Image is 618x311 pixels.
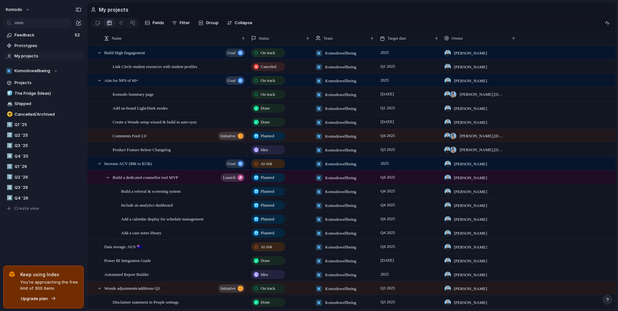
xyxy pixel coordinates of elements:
[121,215,203,222] span: Add a calendar display for schedule management
[379,90,396,98] span: [DATE]
[21,296,48,302] span: Upgrade plan
[7,100,11,108] div: 🚢
[379,270,390,278] span: 2025
[3,183,84,192] a: 3️⃣Q3 '26
[6,121,12,128] button: 1️⃣
[460,147,503,153] span: [PERSON_NAME] , [DEMOGRAPHIC_DATA][PERSON_NAME]
[379,298,397,306] span: Q3 2025
[225,76,245,85] button: goal
[142,18,167,28] button: Fields
[225,49,245,57] button: goal
[14,174,81,180] span: Q2 '26
[261,271,268,278] span: Idea
[379,132,397,140] span: Q4 2025
[454,161,487,167] span: [PERSON_NAME]
[325,161,356,167] span: Komodowellbeing
[3,204,84,213] button: Create view
[379,215,397,223] span: Q4 2025
[454,230,487,237] span: [PERSON_NAME]
[325,299,356,306] span: Komodowellbeing
[3,5,33,15] button: Komodo
[379,173,397,181] span: Q4 2025
[19,294,58,303] button: Upgrade plan
[223,173,236,182] span: launch
[220,131,236,141] span: initiative
[20,279,78,292] span: You're approaching the free limit of 300 items
[261,188,274,195] span: Planned
[180,20,190,26] span: Filter
[379,243,397,250] span: Q4 2025
[379,160,390,167] span: 2025
[113,63,197,70] span: Link Circle student resources with student profiles
[7,142,11,150] div: 3️⃣
[6,111,12,118] button: ☣️
[113,132,146,139] span: Comments Feed 2.0
[261,105,270,112] span: Done
[454,50,487,56] span: [PERSON_NAME]
[325,189,356,195] span: Komodowellbeing
[6,90,12,97] button: 🧊
[454,189,487,195] span: [PERSON_NAME]
[259,35,269,42] span: Status
[121,187,181,195] span: Build a referral & screening system
[104,243,142,250] span: Data storage: AUS 🇦🇺
[14,132,81,139] span: Q2 '25
[3,141,84,151] div: 3️⃣Q3 '25
[325,78,356,84] span: Komodowellbeing
[113,118,197,125] span: Create a Wonde setup wizard & build in auto-sync
[235,20,252,26] span: Collapse
[261,160,272,167] span: At risk
[261,133,274,139] span: Planned
[325,216,356,223] span: Komodowellbeing
[113,104,168,112] span: Add on-brand Light/Dark modes
[14,153,81,160] span: Q4 '25
[454,258,487,264] span: [PERSON_NAME]
[3,131,84,140] div: 2️⃣Q2 '25
[454,202,487,209] span: [PERSON_NAME]
[153,20,164,26] span: Fields
[379,229,397,237] span: Q4 2025
[3,89,84,98] div: 🧊The Fridge (Ideas)
[379,257,396,264] span: [DATE]
[6,195,12,201] button: 4️⃣
[325,230,356,237] span: Komodowellbeing
[261,244,272,250] span: At risk
[325,272,356,278] span: Komodowellbeing
[14,111,81,118] span: Cancelled/Archived
[218,284,245,293] button: initiative
[325,105,356,112] span: Komodowellbeing
[325,175,356,181] span: Komodowellbeing
[261,77,275,84] span: On track
[379,104,397,112] span: Q1 2025
[6,163,12,170] button: 1️⃣
[454,216,487,223] span: [PERSON_NAME]
[14,43,81,49] span: Prototypes
[3,99,84,109] a: 🚢Shipped
[379,201,397,209] span: Q4 2025
[14,101,81,107] span: Shipped
[454,78,487,84] span: [PERSON_NAME]
[14,163,81,170] span: Q1 '26
[379,118,396,126] span: [DATE]
[3,162,84,171] div: 1️⃣Q1 '26
[14,90,81,97] span: The Fridge (Ideas)
[169,18,192,28] button: Filter
[14,32,73,38] span: Feedback
[454,244,487,250] span: [PERSON_NAME]
[3,78,84,88] a: Projects
[3,193,84,203] a: 4️⃣Q4 '26
[104,257,151,264] span: Power BI Integration Guide
[261,258,270,264] span: Done
[195,18,222,28] button: Group
[206,20,219,26] span: Group
[104,49,145,56] span: Build High Engagement
[225,160,245,168] button: goal
[379,49,390,56] span: 2025
[454,299,487,306] span: [PERSON_NAME]
[3,110,84,119] a: ☣️Cancelled/Archived
[224,18,255,28] button: Collapse
[3,151,84,161] div: 4️⃣Q4 '25
[325,202,356,209] span: Komodowellbeing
